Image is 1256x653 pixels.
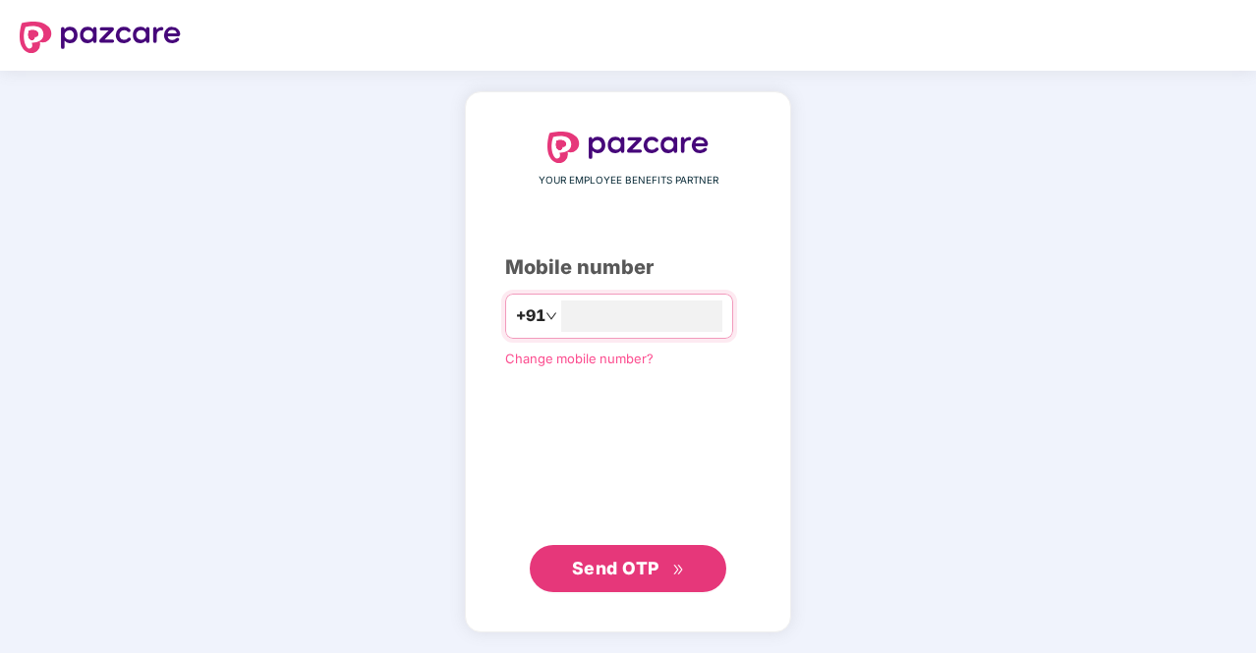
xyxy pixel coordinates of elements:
[572,558,659,578] span: Send OTP
[547,132,709,163] img: logo
[20,22,181,53] img: logo
[505,252,751,283] div: Mobile number
[516,303,545,328] span: +91
[530,545,726,592] button: Send OTPdouble-right
[545,310,557,322] span: down
[539,173,718,189] span: YOUR EMPLOYEE BENEFITS PARTNER
[505,351,654,366] a: Change mobile number?
[672,564,685,576] span: double-right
